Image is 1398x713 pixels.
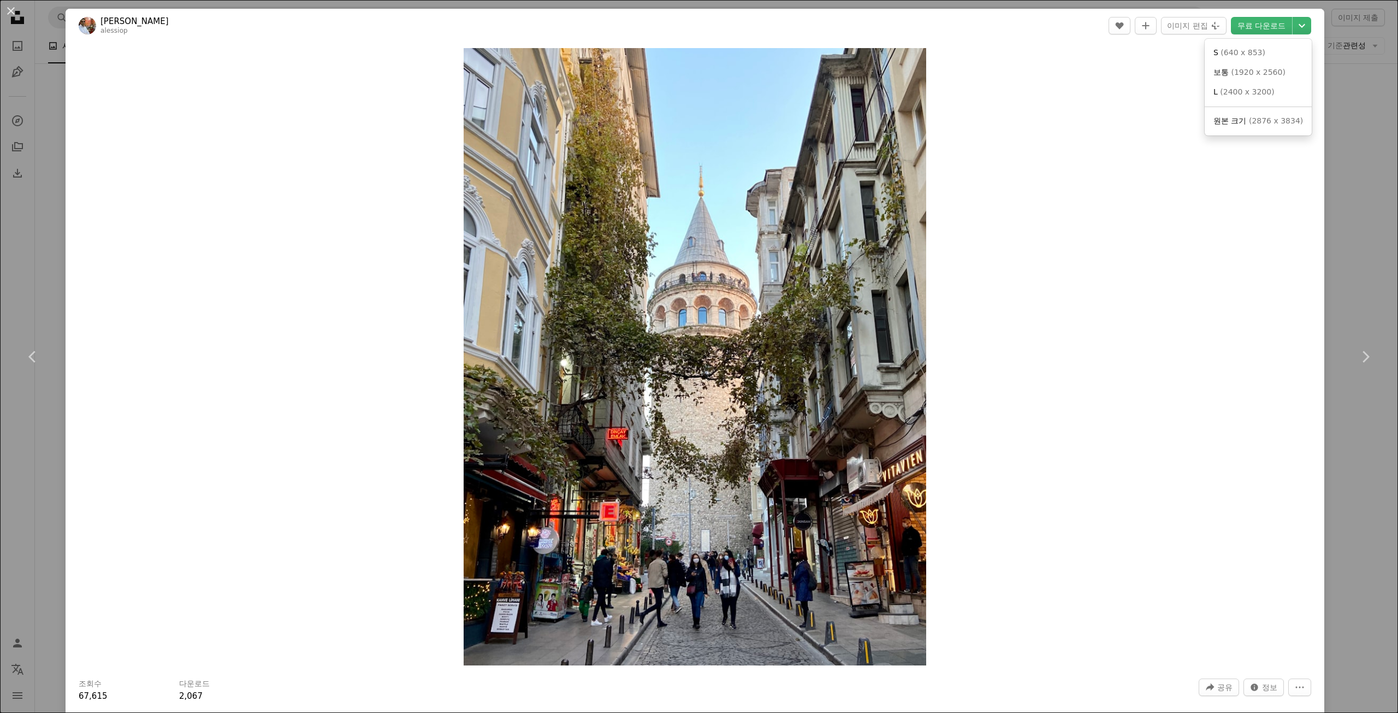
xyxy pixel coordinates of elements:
button: 다운로드 크기 선택 [1293,17,1311,34]
span: 원본 크기 [1213,116,1246,125]
span: S [1213,48,1218,57]
span: ( 2400 x 3200 ) [1220,87,1274,96]
span: ( 1920 x 2560 ) [1231,68,1285,76]
span: ( 2876 x 3834 ) [1249,116,1303,125]
span: L [1213,87,1218,96]
span: ( 640 x 853 ) [1221,48,1265,57]
span: 보통 [1213,68,1229,76]
div: 다운로드 크기 선택 [1205,39,1312,135]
